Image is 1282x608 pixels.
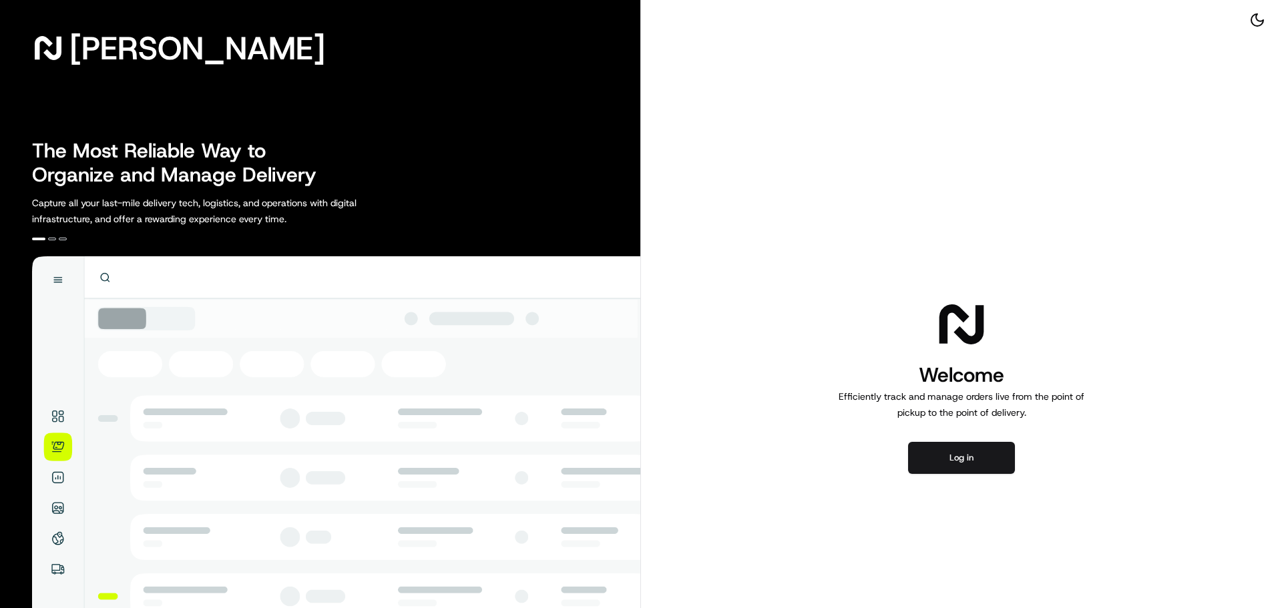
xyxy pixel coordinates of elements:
[69,35,325,61] span: [PERSON_NAME]
[833,388,1090,420] p: Efficiently track and manage orders live from the point of pickup to the point of delivery.
[908,442,1015,474] button: Log in
[32,139,331,187] h2: The Most Reliable Way to Organize and Manage Delivery
[833,362,1090,388] h1: Welcome
[32,195,417,227] p: Capture all your last-mile delivery tech, logistics, and operations with digital infrastructure, ...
